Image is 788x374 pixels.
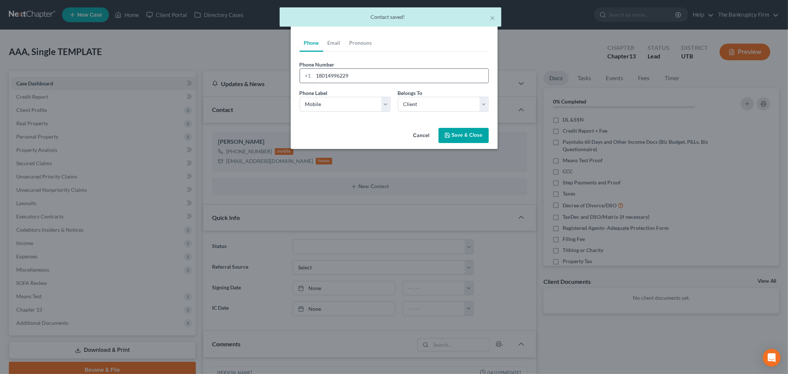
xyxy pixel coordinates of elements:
a: Phone [300,34,323,52]
button: Save & Close [439,128,489,143]
div: Contact saved! [286,13,495,21]
button: Cancel [407,129,436,143]
a: Pronouns [345,34,376,52]
span: Phone Label [300,90,328,96]
input: ###-###-#### [314,69,488,83]
button: × [490,13,495,22]
div: Open Intercom Messenger [763,349,781,367]
div: +1 [300,69,314,83]
span: Belongs To [398,90,423,96]
span: Phone Number [300,61,335,68]
a: Email [323,34,345,52]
